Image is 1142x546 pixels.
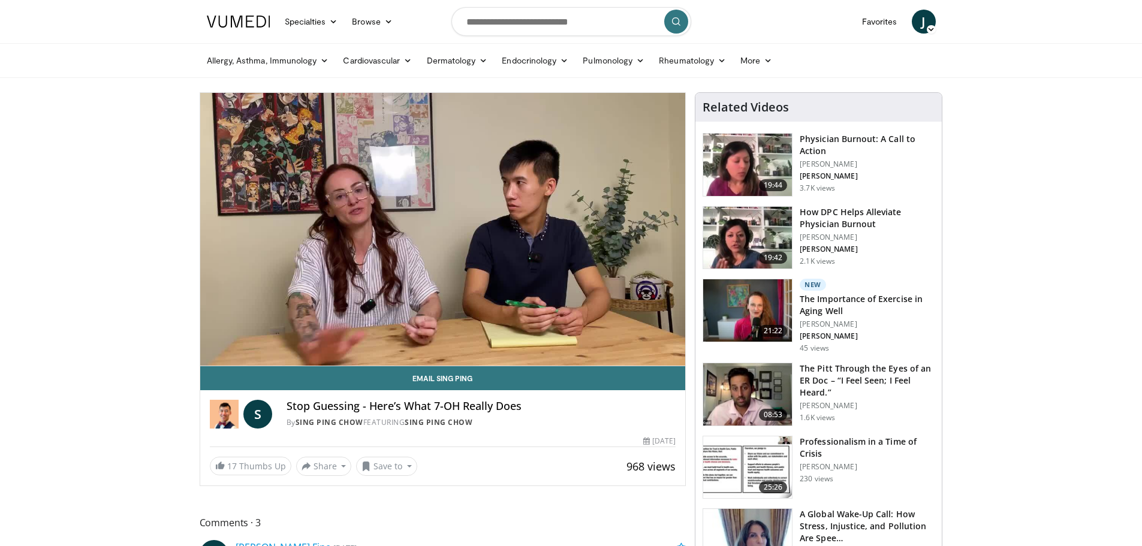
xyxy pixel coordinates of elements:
a: Browse [345,10,400,34]
p: 45 views [800,343,829,353]
img: 8c03ed1f-ed96-42cb-9200-2a88a5e9b9ab.150x105_q85_crop-smart_upscale.jpg [703,207,792,269]
p: 2.1K views [800,257,835,266]
p: [PERSON_NAME] [800,401,935,411]
img: deacb99e-802d-4184-8862-86b5a16472a1.150x105_q85_crop-smart_upscale.jpg [703,363,792,426]
span: 968 views [626,459,676,473]
a: Specialties [278,10,345,34]
span: 08:53 [759,409,788,421]
span: Comments 3 [200,515,686,530]
a: Allergy, Asthma, Immunology [200,49,336,73]
p: 1.6K views [800,413,835,423]
p: [PERSON_NAME] [800,245,935,254]
h3: The Importance of Exercise in Aging Well [800,293,935,317]
a: 19:42 How DPC Helps Alleviate Physician Burnout [PERSON_NAME] [PERSON_NAME] 2.1K views [703,206,935,270]
img: ae962841-479a-4fc3-abd9-1af602e5c29c.150x105_q85_crop-smart_upscale.jpg [703,134,792,196]
p: [PERSON_NAME] [800,331,935,341]
span: 19:44 [759,179,788,191]
p: [PERSON_NAME] [800,233,935,242]
p: 230 views [800,474,833,484]
a: Rheumatology [652,49,733,73]
h4: Stop Guessing - Here’s What 7-OH Really Does [287,400,676,413]
h3: The Pitt Through the Eyes of an ER Doc – “I Feel Seen; I Feel Heard.” [800,363,935,399]
input: Search topics, interventions [451,7,691,36]
video-js: Video Player [200,93,686,366]
button: Save to [356,457,417,476]
span: 19:42 [759,252,788,264]
a: Sing Ping Chow [296,417,363,427]
h3: How DPC Helps Alleviate Physician Burnout [800,206,935,230]
div: By FEATURING [287,417,676,428]
a: 21:22 New The Importance of Exercise in Aging Well [PERSON_NAME] [PERSON_NAME] 45 views [703,279,935,353]
a: Sing Ping Chow [405,417,472,427]
p: [PERSON_NAME] [800,462,935,472]
p: [PERSON_NAME] [800,171,935,181]
a: 25:26 Professionalism in a Time of Crisis [PERSON_NAME] 230 views [703,436,935,499]
img: VuMedi Logo [207,16,270,28]
a: 08:53 The Pitt Through the Eyes of an ER Doc – “I Feel Seen; I Feel Heard.” [PERSON_NAME] 1.6K views [703,363,935,426]
div: [DATE] [643,436,676,447]
a: Favorites [855,10,905,34]
img: d288e91f-868e-4518-b99c-ec331a88479d.150x105_q85_crop-smart_upscale.jpg [703,279,792,342]
a: S [243,400,272,429]
p: New [800,279,826,291]
a: Cardiovascular [336,49,419,73]
a: 19:44 Physician Burnout: A Call to Action [PERSON_NAME] [PERSON_NAME] 3.7K views [703,133,935,197]
img: 61bec8e7-4634-419f-929c-a42a8f9497b1.150x105_q85_crop-smart_upscale.jpg [703,436,792,499]
h4: Related Videos [703,100,789,114]
p: [PERSON_NAME] [800,319,935,329]
h3: A Global Wake-Up Call: How Stress, Injustice, and Pollution Are Spee… [800,508,935,544]
span: 21:22 [759,325,788,337]
span: 17 [227,460,237,472]
h3: Professionalism in a Time of Crisis [800,436,935,460]
p: [PERSON_NAME] [800,159,935,169]
a: More [733,49,779,73]
a: J [912,10,936,34]
a: Endocrinology [495,49,575,73]
h3: Physician Burnout: A Call to Action [800,133,935,157]
a: Pulmonology [575,49,652,73]
span: 25:26 [759,481,788,493]
a: 17 Thumbs Up [210,457,291,475]
a: Dermatology [420,49,495,73]
p: 3.7K views [800,183,835,193]
a: Email Sing Ping [200,366,686,390]
button: Share [296,457,352,476]
img: Sing Ping Chow [210,400,239,429]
